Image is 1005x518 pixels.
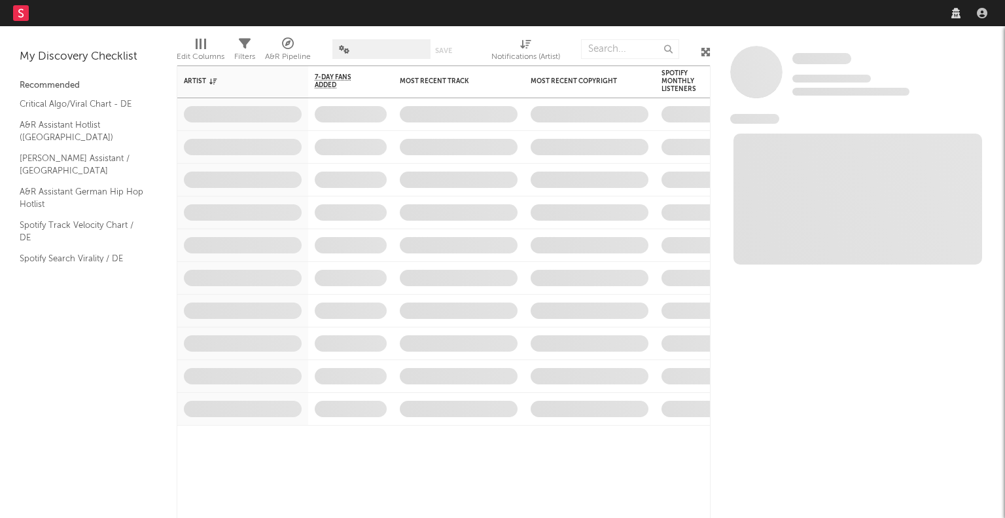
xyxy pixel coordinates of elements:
[184,77,282,85] div: Artist
[234,33,255,71] div: Filters
[792,52,851,65] a: Some Artist
[265,49,311,65] div: A&R Pipeline
[792,88,909,96] span: 0 fans last week
[265,33,311,71] div: A&R Pipeline
[792,75,871,83] span: Tracking Since: [DATE]
[531,77,629,85] div: Most Recent Copyright
[20,49,157,65] div: My Discovery Checklist
[20,251,144,266] a: Spotify Search Virality / DE
[491,33,560,71] div: Notifications (Artist)
[315,73,367,89] span: 7-Day Fans Added
[661,69,707,93] div: Spotify Monthly Listeners
[491,49,560,65] div: Notifications (Artist)
[581,39,679,59] input: Search...
[177,49,224,65] div: Edit Columns
[435,47,452,54] button: Save
[177,33,224,71] div: Edit Columns
[20,185,144,212] a: A&R Assistant German Hip Hop Hotlist
[20,218,144,245] a: Spotify Track Velocity Chart / DE
[20,151,144,178] a: [PERSON_NAME] Assistant / [GEOGRAPHIC_DATA]
[20,118,144,145] a: A&R Assistant Hotlist ([GEOGRAPHIC_DATA])
[400,77,498,85] div: Most Recent Track
[792,53,851,64] span: Some Artist
[20,78,157,94] div: Recommended
[730,114,779,124] span: News Feed
[234,49,255,65] div: Filters
[20,97,144,111] a: Critical Algo/Viral Chart - DE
